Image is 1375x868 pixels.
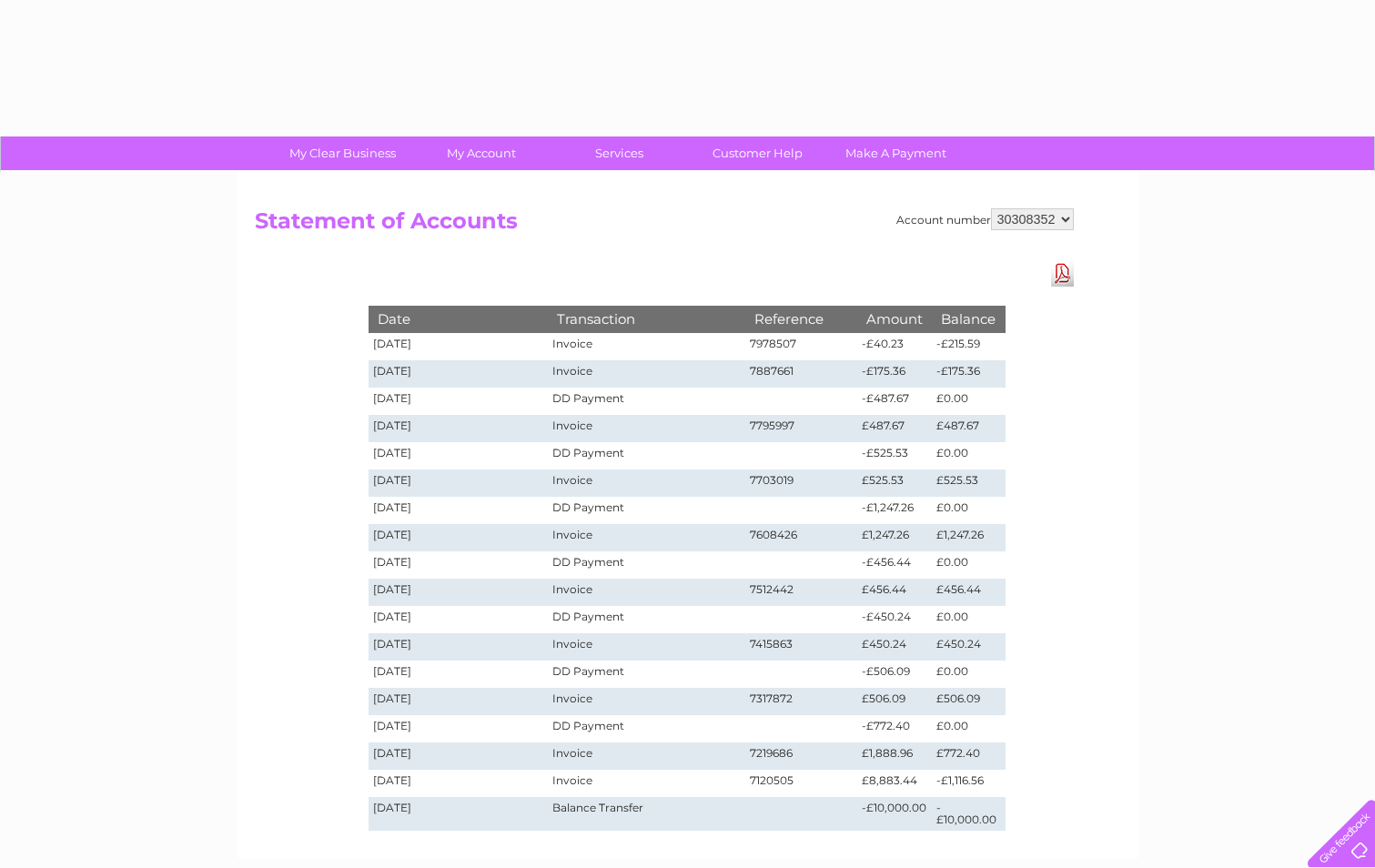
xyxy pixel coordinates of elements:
td: £0.00 [932,388,1005,415]
td: Invoice [548,360,744,388]
td: Invoice [548,633,744,661]
td: £0.00 [932,497,1005,524]
td: Balance Transfer [548,797,744,832]
td: [DATE] [369,442,549,469]
td: DD Payment [548,388,744,415]
td: [DATE] [369,360,549,388]
td: DD Payment [548,551,744,579]
td: £1,888.96 [857,742,932,770]
td: £772.40 [932,742,1005,770]
td: -£525.53 [857,442,932,469]
td: [DATE] [369,797,549,832]
td: -£450.24 [857,606,932,633]
a: My Clear Business [268,136,418,170]
td: 7120505 [745,770,858,797]
td: -£40.23 [857,333,932,360]
td: [DATE] [369,688,549,715]
td: Invoice [548,579,744,606]
td: -£506.09 [857,661,932,688]
td: 7512442 [745,579,858,606]
td: [DATE] [369,715,549,742]
td: £525.53 [932,469,1005,497]
div: Account number [896,208,1074,230]
td: Invoice [548,688,744,715]
td: Invoice [548,770,744,797]
a: Make A Payment [821,136,971,170]
td: 7795997 [745,415,858,442]
td: £0.00 [932,715,1005,742]
td: DD Payment [548,715,744,742]
td: [DATE] [369,469,549,497]
td: [DATE] [369,388,549,415]
td: -£10,000.00 [857,797,932,832]
td: -£215.59 [932,333,1005,360]
td: [DATE] [369,742,549,770]
a: Customer Help [682,136,833,170]
a: My Account [406,136,556,170]
td: -£456.44 [857,551,932,579]
a: Services [544,136,694,170]
td: £1,247.26 [857,524,932,551]
td: [DATE] [369,579,549,606]
td: [DATE] [369,524,549,551]
a: Download Pdf [1051,260,1074,287]
td: [DATE] [369,633,549,661]
td: [DATE] [369,497,549,524]
td: 7978507 [745,333,858,360]
td: £0.00 [932,551,1005,579]
td: -£772.40 [857,715,932,742]
td: [DATE] [369,661,549,688]
td: £525.53 [857,469,932,497]
th: Transaction [548,306,744,332]
th: Reference [745,306,858,332]
td: Invoice [548,333,744,360]
td: -£487.67 [857,388,932,415]
td: -£175.36 [932,360,1005,388]
td: Invoice [548,742,744,770]
h2: Statement of Accounts [255,208,1074,243]
td: [DATE] [369,551,549,579]
th: Balance [932,306,1005,332]
th: Amount [857,306,932,332]
td: £506.09 [857,688,932,715]
td: -£1,116.56 [932,770,1005,797]
td: £456.44 [857,579,932,606]
td: [DATE] [369,415,549,442]
td: -£10,000.00 [932,797,1005,832]
td: Invoice [548,524,744,551]
td: £8,883.44 [857,770,932,797]
td: DD Payment [548,606,744,633]
td: [DATE] [369,333,549,360]
td: DD Payment [548,661,744,688]
td: £506.09 [932,688,1005,715]
td: £487.67 [932,415,1005,442]
td: 7317872 [745,688,858,715]
td: [DATE] [369,606,549,633]
td: £0.00 [932,661,1005,688]
td: 7703019 [745,469,858,497]
td: 7219686 [745,742,858,770]
td: 7887661 [745,360,858,388]
td: DD Payment [548,442,744,469]
td: £456.44 [932,579,1005,606]
th: Date [369,306,549,332]
td: £1,247.26 [932,524,1005,551]
td: DD Payment [548,497,744,524]
td: -£1,247.26 [857,497,932,524]
td: -£175.36 [857,360,932,388]
td: £450.24 [932,633,1005,661]
td: £0.00 [932,442,1005,469]
td: Invoice [548,415,744,442]
td: 7415863 [745,633,858,661]
td: Invoice [548,469,744,497]
td: £487.67 [857,415,932,442]
td: £0.00 [932,606,1005,633]
td: 7608426 [745,524,858,551]
td: [DATE] [369,770,549,797]
td: £450.24 [857,633,932,661]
